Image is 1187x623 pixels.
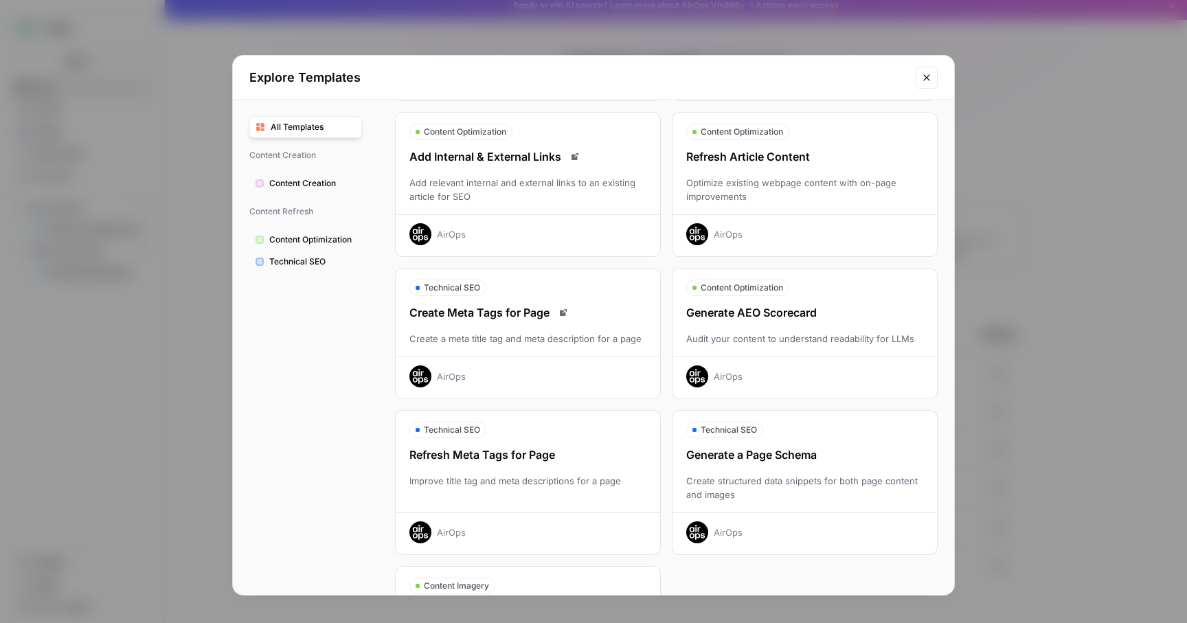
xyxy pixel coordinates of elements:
[395,112,661,257] button: Content OptimizationAdd Internal & External LinksRead docsAdd relevant internal and external link...
[555,304,572,321] a: Read docs
[396,446,660,463] div: Refresh Meta Tags for Page
[437,525,466,539] div: AirOps
[269,177,356,190] span: Content Creation
[424,282,480,294] span: Technical SEO
[249,200,362,223] span: Content Refresh
[672,474,937,501] div: Create structured data snippets for both page content and images
[714,525,743,539] div: AirOps
[567,148,583,165] a: Read docs
[424,424,480,436] span: Technical SEO
[424,580,489,592] span: Content Imagery
[396,474,660,501] div: Improve title tag and meta descriptions for a page
[672,148,937,165] div: Refresh Article Content
[672,332,937,346] div: Audit your content to understand readability for LLMs
[249,229,362,251] button: Content Optimization
[701,126,783,138] span: Content Optimization
[271,121,356,133] span: All Templates
[424,126,506,138] span: Content Optimization
[672,446,937,463] div: Generate a Page Schema
[249,68,907,87] h2: Explore Templates
[269,256,356,268] span: Technical SEO
[714,227,743,241] div: AirOps
[672,176,937,203] div: Optimize existing webpage content with on-page improvements
[672,410,938,555] button: Technical SEOGenerate a Page SchemaCreate structured data snippets for both page content and imag...
[714,370,743,383] div: AirOps
[437,370,466,383] div: AirOps
[396,332,660,346] div: Create a meta title tag and meta description for a page
[672,112,938,257] button: Content OptimizationRefresh Article ContentOptimize existing webpage content with on-page improve...
[396,176,660,203] div: Add relevant internal and external links to an existing article for SEO
[269,234,356,246] span: Content Optimization
[701,424,757,436] span: Technical SEO
[916,67,938,89] button: Close modal
[396,148,660,165] div: Add Internal & External Links
[672,268,938,399] button: Content OptimizationGenerate AEO ScorecardAudit your content to understand readability for LLMsAi...
[249,116,362,138] button: All Templates
[437,227,466,241] div: AirOps
[672,304,937,321] div: Generate AEO Scorecard
[701,282,783,294] span: Content Optimization
[249,251,362,273] button: Technical SEO
[249,144,362,167] span: Content Creation
[395,268,661,399] button: Technical SEOCreate Meta Tags for PageRead docsCreate a meta title tag and meta description for a...
[249,172,362,194] button: Content Creation
[395,410,661,555] button: Technical SEORefresh Meta Tags for PageImprove title tag and meta descriptions for a pageAirOps
[396,304,660,321] div: Create Meta Tags for Page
